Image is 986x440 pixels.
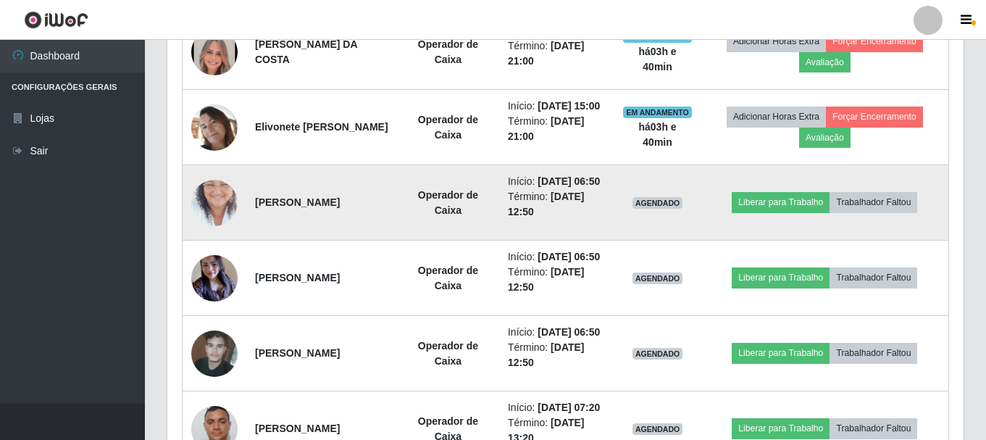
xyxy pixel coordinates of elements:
img: 1744411784463.jpeg [191,104,238,151]
button: Liberar para Trabalho [732,192,830,212]
time: [DATE] 07:20 [538,402,600,413]
strong: há 03 h e 40 min [638,46,676,72]
strong: Operador de Caixa [418,114,478,141]
img: 1743360522748.jpeg [191,18,238,86]
span: AGENDADO [632,273,683,284]
strong: [PERSON_NAME] [255,272,340,283]
strong: Operador de Caixa [418,189,478,216]
li: Início: [508,400,605,415]
button: Forçar Encerramento [826,107,923,127]
li: Término: [508,265,605,295]
img: 1717609421755.jpeg [191,323,238,384]
button: Trabalhador Faltou [830,192,917,212]
button: Liberar para Trabalho [732,267,830,288]
strong: Operador de Caixa [418,265,478,291]
span: AGENDADO [632,197,683,209]
span: EM ANDAMENTO [623,107,692,118]
li: Término: [508,38,605,69]
strong: Elivonete [PERSON_NAME] [255,121,388,133]
button: Trabalhador Faltou [830,343,917,363]
img: 1677848309634.jpeg [191,162,238,244]
strong: [PERSON_NAME] [255,347,340,359]
button: Avaliação [799,52,851,72]
span: AGENDADO [632,423,683,435]
time: [DATE] 06:50 [538,251,600,262]
button: Trabalhador Faltou [830,418,917,439]
img: 1711331188761.jpeg [191,247,238,309]
strong: [PERSON_NAME] DA COSTA [255,38,357,65]
button: Liberar para Trabalho [732,418,830,439]
strong: há 03 h e 40 min [638,121,676,148]
button: Forçar Encerramento [826,31,923,51]
li: Início: [508,174,605,189]
strong: Operador de Caixa [418,340,478,367]
li: Início: [508,99,605,114]
button: Adicionar Horas Extra [727,31,826,51]
strong: [PERSON_NAME] [255,196,340,208]
li: Início: [508,325,605,340]
button: Liberar para Trabalho [732,343,830,363]
span: AGENDADO [632,348,683,360]
strong: [PERSON_NAME] [255,423,340,434]
button: Avaliação [799,128,851,148]
button: Adicionar Horas Extra [727,107,826,127]
li: Início: [508,249,605,265]
li: Término: [508,114,605,144]
button: Trabalhador Faltou [830,267,917,288]
time: [DATE] 15:00 [538,100,600,112]
li: Término: [508,340,605,370]
li: Término: [508,189,605,220]
time: [DATE] 06:50 [538,175,600,187]
img: CoreUI Logo [24,11,88,29]
strong: Operador de Caixa [418,38,478,65]
time: [DATE] 06:50 [538,326,600,338]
